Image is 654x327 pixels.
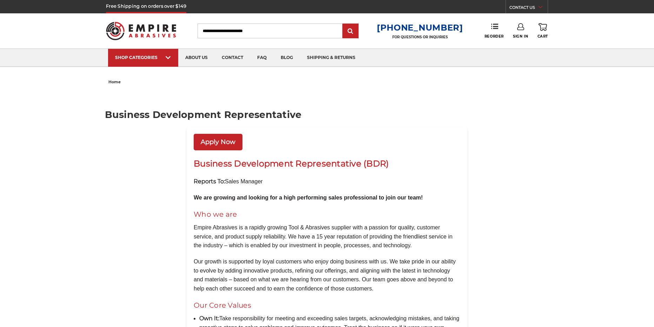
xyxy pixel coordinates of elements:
[538,34,548,39] span: Cart
[194,134,242,150] a: Apply Now
[194,223,460,250] p: Empire Abrasives is a rapidly growing Tool & Abrasives supplier with a passion for quality, custo...
[377,35,463,39] p: FOR QUESTIONS OR INQUIRIES
[194,300,460,310] h2: Our Core Values
[538,23,548,39] a: Cart
[194,209,460,220] h2: Who we are
[274,49,300,67] a: blog
[194,177,460,186] p: Sales Manager
[106,17,176,45] img: Empire Abrasives
[485,23,504,38] a: Reorder
[115,55,171,60] div: SHOP CATEGORIES
[485,34,504,39] span: Reorder
[513,34,528,39] span: Sign In
[194,178,225,185] strong: Reports To:
[343,24,358,38] input: Submit
[377,22,463,33] a: [PHONE_NUMBER]
[300,49,362,67] a: shipping & returns
[108,79,121,84] span: home
[199,315,219,322] strong: Own It:
[194,195,423,201] b: We are growing and looking for a high performing sales professional to join our team!
[105,110,549,119] h1: Business Development Representative
[178,49,215,67] a: about us
[194,257,460,293] p: Our growth is supported by loyal customers who enjoy doing business with us. We take pride in our...
[509,4,548,13] a: CONTACT US
[215,49,250,67] a: contact
[194,157,460,170] h1: Business Development Representative (BDR)
[250,49,274,67] a: faq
